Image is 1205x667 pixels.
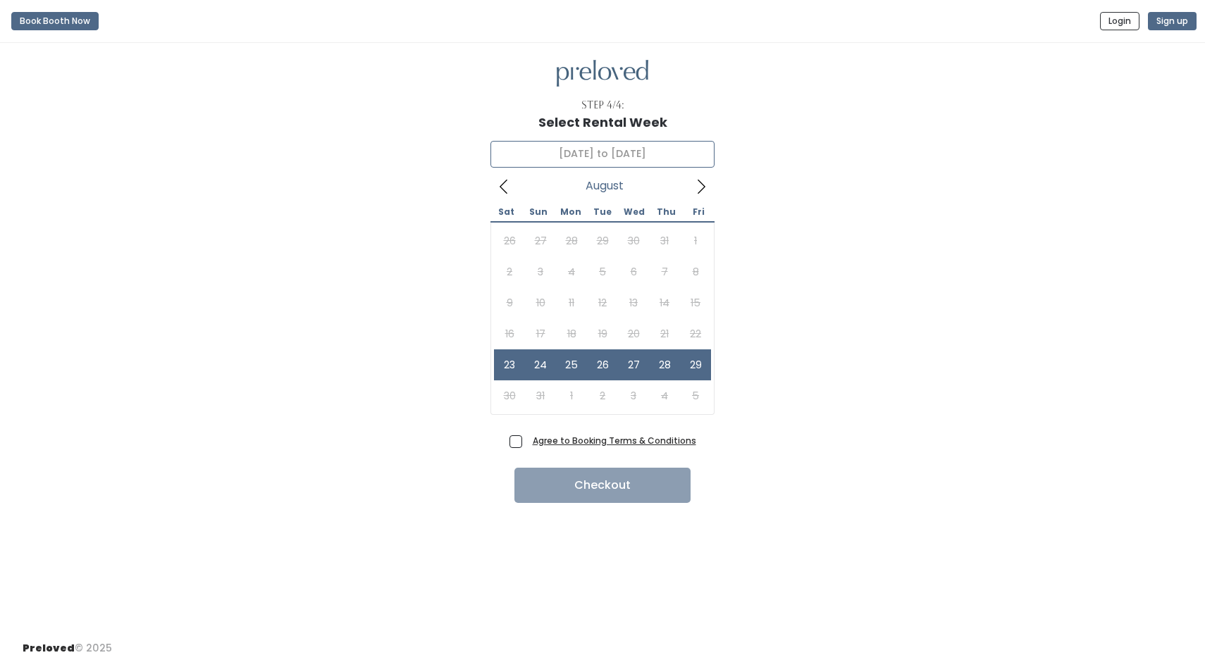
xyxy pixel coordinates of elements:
[490,208,522,216] span: Sat
[522,208,554,216] span: Sun
[525,349,556,380] span: August 24, 2025
[11,6,99,37] a: Book Booth Now
[1148,12,1197,30] button: Sign up
[555,208,586,216] span: Mon
[680,349,711,380] span: August 29, 2025
[538,116,667,130] h1: Select Rental Week
[650,208,682,216] span: Thu
[586,183,624,189] span: August
[1100,12,1139,30] button: Login
[556,349,587,380] span: August 25, 2025
[490,141,715,168] input: Select week
[494,349,525,380] span: August 23, 2025
[581,98,624,113] div: Step 4/4:
[618,349,649,380] span: August 27, 2025
[586,208,618,216] span: Tue
[619,208,650,216] span: Wed
[587,349,618,380] span: August 26, 2025
[683,208,715,216] span: Fri
[23,641,75,655] span: Preloved
[533,435,696,447] a: Agree to Booking Terms & Conditions
[11,12,99,30] button: Book Booth Now
[514,468,691,503] button: Checkout
[557,60,648,87] img: preloved logo
[23,630,112,656] div: © 2025
[649,349,680,380] span: August 28, 2025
